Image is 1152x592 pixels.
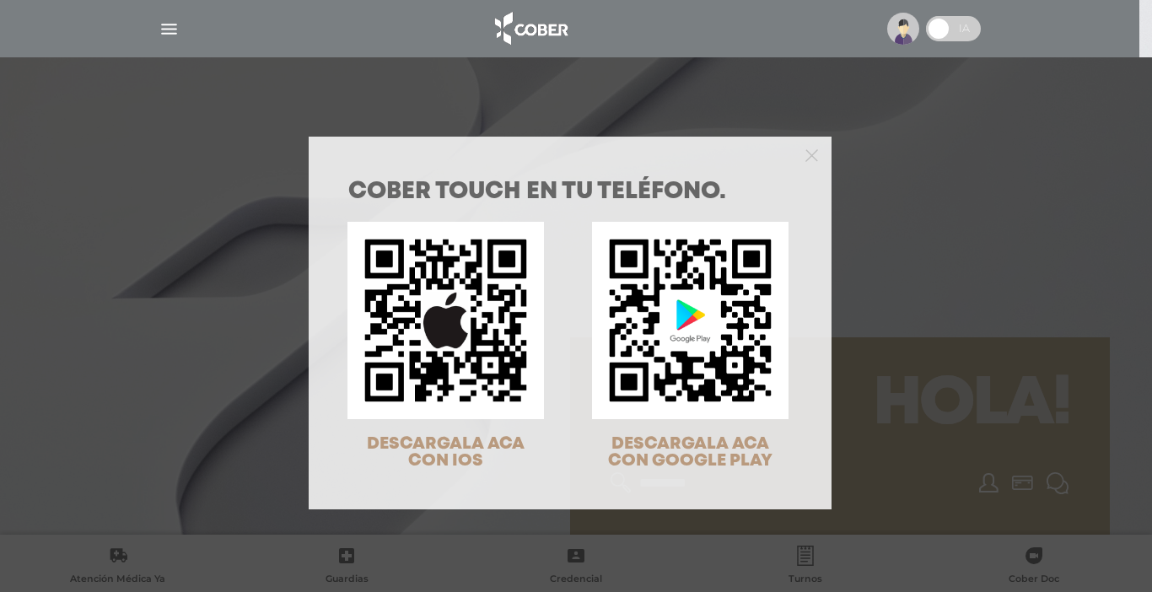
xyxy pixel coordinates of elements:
[805,147,818,162] button: Close
[348,180,792,204] h1: COBER TOUCH en tu teléfono.
[608,436,772,469] span: DESCARGALA ACA CON GOOGLE PLAY
[367,436,525,469] span: DESCARGALA ACA CON IOS
[592,222,789,418] img: qr-code
[347,222,544,418] img: qr-code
